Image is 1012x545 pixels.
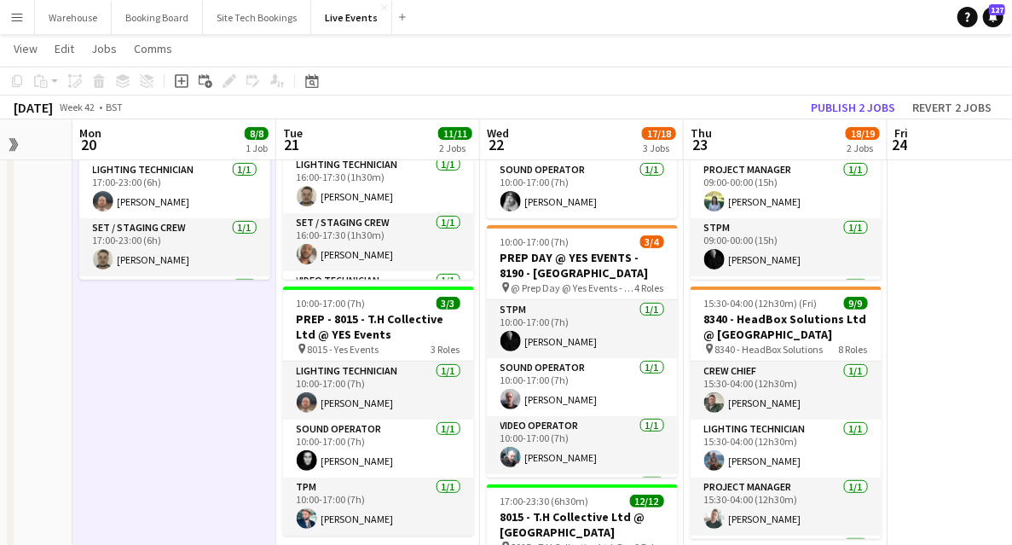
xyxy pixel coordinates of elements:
[56,101,99,113] span: Week 42
[691,160,882,218] app-card-role: Project Manager1/109:00-00:00 (15h)[PERSON_NAME]
[297,297,366,310] span: 10:00-17:00 (7h)
[431,343,460,356] span: 3 Roles
[635,281,664,294] span: 4 Roles
[487,474,678,532] app-card-role: Head of Operations1/1
[894,125,908,141] span: Fri
[283,420,474,478] app-card-role: Sound Operator1/110:00-17:00 (7h)[PERSON_NAME]
[203,1,311,34] button: Site Tech Bookings
[487,300,678,358] app-card-role: STPM1/110:00-17:00 (7h)[PERSON_NAME]
[500,495,589,507] span: 17:00-23:30 (6h30m)
[487,509,678,540] h3: 8015 - T.H Collective Ltd @ [GEOGRAPHIC_DATA]
[112,1,203,34] button: Booking Board
[892,135,908,154] span: 24
[79,160,270,218] app-card-role: Lighting Technician1/117:00-23:00 (6h)[PERSON_NAME]
[487,125,509,141] span: Wed
[283,287,474,536] app-job-card: 10:00-17:00 (7h)3/3PREP - 8015 - T.H Collective Ltd @ YES Events 8015 - Yes Events3 RolesLighting...
[704,297,818,310] span: 15:30-04:00 (12h30m) (Fri)
[691,362,882,420] app-card-role: Crew Chief1/115:30-04:00 (12h30m)[PERSON_NAME]
[91,41,117,56] span: Jobs
[847,142,879,154] div: 2 Jobs
[804,96,902,119] button: Publish 2 jobs
[487,160,678,218] app-card-role: Sound Operator1/110:00-17:00 (7h)[PERSON_NAME]
[688,135,712,154] span: 23
[905,96,998,119] button: Revert 2 jobs
[500,235,570,248] span: 10:00-17:00 (7h)
[35,1,112,34] button: Warehouse
[79,276,270,384] app-card-role: Sound Operator3/3
[487,358,678,416] app-card-role: Sound Operator1/110:00-17:00 (7h)[PERSON_NAME]
[283,155,474,213] app-card-role: Lighting Technician1/116:00-17:30 (1h30m)[PERSON_NAME]
[48,38,81,60] a: Edit
[437,297,460,310] span: 3/3
[844,297,868,310] span: 9/9
[839,343,868,356] span: 8 Roles
[846,127,880,140] span: 18/19
[79,218,270,276] app-card-role: Set / Staging Crew1/117:00-23:00 (6h)[PERSON_NAME]
[283,362,474,420] app-card-role: Lighting Technician1/110:00-17:00 (7h)[PERSON_NAME]
[283,213,474,271] app-card-role: Set / Staging Crew1/116:00-17:30 (1h30m)[PERSON_NAME]
[283,478,474,536] app-card-role: TPM1/110:00-17:00 (7h)[PERSON_NAME]
[7,38,44,60] a: View
[512,281,635,294] span: @ Prep Day @ Yes Events - 8190
[691,125,712,141] span: Thu
[438,127,472,140] span: 11/11
[691,478,882,536] app-card-role: Project Manager1/115:30-04:00 (12h30m)[PERSON_NAME]
[643,142,675,154] div: 3 Jobs
[691,276,882,334] app-card-role: Set / Staging Crew1/1
[14,41,38,56] span: View
[989,4,1005,15] span: 127
[79,125,101,141] span: Mon
[55,41,74,56] span: Edit
[311,1,392,34] button: Live Events
[983,7,1003,27] a: 127
[487,250,678,281] h3: PREP DAY @ YES EVENTS - 8190 - [GEOGRAPHIC_DATA]
[134,41,172,56] span: Comms
[439,142,471,154] div: 2 Jobs
[283,311,474,342] h3: PREP - 8015 - T.H Collective Ltd @ YES Events
[84,38,124,60] a: Jobs
[77,135,101,154] span: 20
[487,225,678,478] app-job-card: 10:00-17:00 (7h)3/4PREP DAY @ YES EVENTS - 8190 - [GEOGRAPHIC_DATA] @ Prep Day @ Yes Events - 819...
[691,420,882,478] app-card-role: Lighting Technician1/115:30-04:00 (12h30m)[PERSON_NAME]
[691,311,882,342] h3: 8340 - HeadBox Solutions Ltd @ [GEOGRAPHIC_DATA]
[245,127,269,140] span: 8/8
[308,343,379,356] span: 8015 - Yes Events
[283,271,474,329] app-card-role: Video Technician1/1
[691,287,882,539] app-job-card: 15:30-04:00 (12h30m) (Fri)9/98340 - HeadBox Solutions Ltd @ [GEOGRAPHIC_DATA] 8340 - HeadBox Solu...
[630,495,664,507] span: 12/12
[280,135,303,154] span: 21
[484,135,509,154] span: 22
[642,127,676,140] span: 17/18
[640,235,664,248] span: 3/4
[283,125,303,141] span: Tue
[691,218,882,276] app-card-role: STPM1/109:00-00:00 (15h)[PERSON_NAME]
[14,99,53,116] div: [DATE]
[487,416,678,474] app-card-role: Video Operator1/110:00-17:00 (7h)[PERSON_NAME]
[715,343,824,356] span: 8340 - HeadBox Solutions
[106,101,123,113] div: BST
[246,142,268,154] div: 1 Job
[127,38,179,60] a: Comms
